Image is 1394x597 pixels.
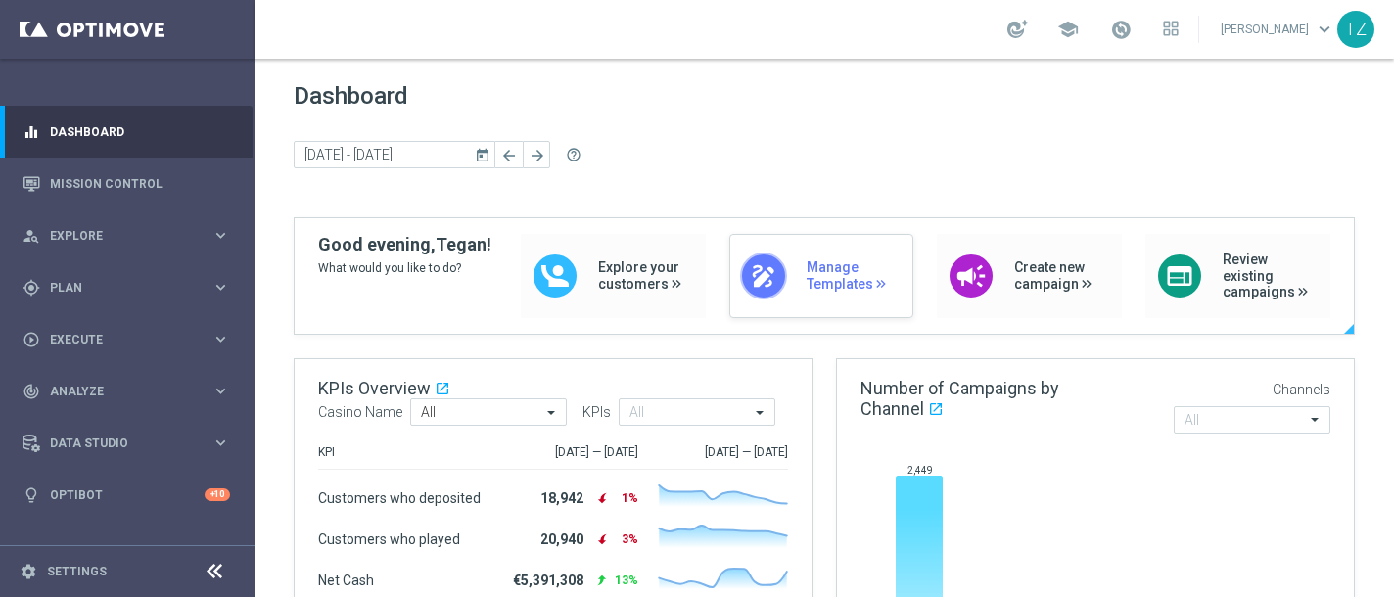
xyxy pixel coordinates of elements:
[50,282,211,294] span: Plan
[23,486,40,504] i: lightbulb
[47,566,107,577] a: Settings
[23,123,40,141] i: equalizer
[23,227,211,245] div: Explore
[50,437,211,449] span: Data Studio
[22,384,231,399] button: track_changes Analyze keyboard_arrow_right
[22,487,231,503] button: lightbulb Optibot +10
[23,383,40,400] i: track_changes
[23,279,40,297] i: gps_fixed
[50,386,211,397] span: Analyze
[50,469,205,521] a: Optibot
[50,106,230,158] a: Dashboard
[23,331,211,348] div: Execute
[22,176,231,192] button: Mission Control
[211,434,230,452] i: keyboard_arrow_right
[211,382,230,400] i: keyboard_arrow_right
[22,436,231,451] button: Data Studio keyboard_arrow_right
[211,226,230,245] i: keyboard_arrow_right
[22,280,231,296] button: gps_fixed Plan keyboard_arrow_right
[205,488,230,501] div: +10
[22,228,231,244] button: person_search Explore keyboard_arrow_right
[23,331,40,348] i: play_circle_outline
[50,334,211,345] span: Execute
[22,124,231,140] button: equalizer Dashboard
[23,227,40,245] i: person_search
[1057,19,1079,40] span: school
[22,332,231,347] button: play_circle_outline Execute keyboard_arrow_right
[23,469,230,521] div: Optibot
[50,230,211,242] span: Explore
[50,158,230,209] a: Mission Control
[211,330,230,348] i: keyboard_arrow_right
[20,563,37,580] i: settings
[23,435,211,452] div: Data Studio
[211,278,230,297] i: keyboard_arrow_right
[1314,19,1335,40] span: keyboard_arrow_down
[23,158,230,209] div: Mission Control
[1219,15,1337,44] a: [PERSON_NAME]keyboard_arrow_down
[1337,11,1374,48] div: TZ
[23,279,211,297] div: Plan
[23,383,211,400] div: Analyze
[23,106,230,158] div: Dashboard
